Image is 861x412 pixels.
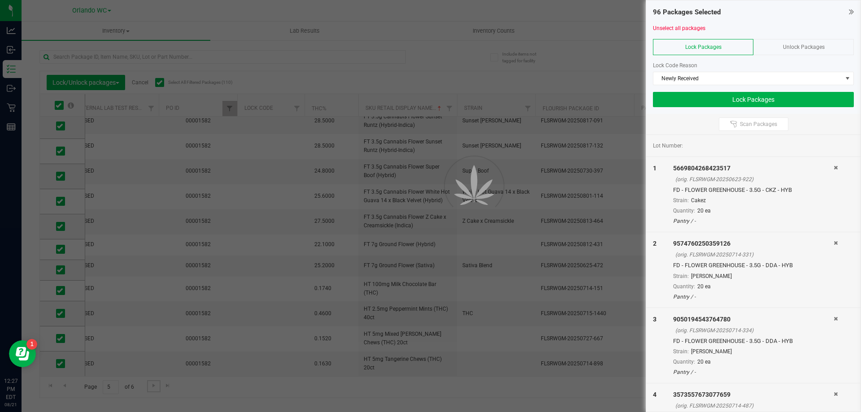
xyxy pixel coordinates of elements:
span: [PERSON_NAME] [691,348,732,355]
button: Scan Packages [719,117,788,131]
span: Scan Packages [740,121,777,128]
div: (orig. FLSRWGM-20250623-922) [675,175,834,183]
span: Newly Received [653,72,842,85]
span: Strain: [673,273,689,279]
iframe: Resource center unread badge [26,339,37,350]
div: (orig. FLSRWGM-20250714-331) [675,251,834,259]
span: Lock Code Reason [653,62,697,69]
span: 1 [653,165,657,172]
span: [PERSON_NAME] [691,273,732,279]
span: 20 ea [697,359,711,365]
span: Cakez [691,197,706,204]
span: 3 [653,316,657,323]
div: FD - FLOWER GREENHOUSE - 3.5G - CKZ - HYB [673,186,834,195]
button: Lock Packages [653,92,854,107]
div: 3573557673077659 [673,390,834,399]
span: 2 [653,240,657,247]
div: FD - FLOWER GREENHOUSE - 3.5G - DDA - HYB [673,261,834,270]
a: Unselect all packages [653,25,705,31]
div: 9574760250359126 [673,239,834,248]
div: Pantry / - [673,293,834,301]
span: Lock Packages [685,44,722,50]
div: Pantry / - [673,217,834,225]
div: 9050194543764780 [673,315,834,324]
div: (orig. FLSRWGM-20250714-487) [675,402,834,410]
span: Quantity: [673,283,695,290]
span: Lot Number: [653,142,683,150]
div: (orig. FLSRWGM-20250714-334) [675,326,834,334]
span: Quantity: [673,208,695,214]
iframe: Resource center [9,340,36,367]
span: 20 ea [697,283,711,290]
span: Quantity: [673,359,695,365]
span: Strain: [673,197,689,204]
span: 4 [653,391,657,398]
span: 20 ea [697,208,711,214]
div: 5669804268423517 [673,164,834,173]
span: Unlock Packages [783,44,825,50]
div: Pantry / - [673,368,834,376]
div: FD - FLOWER GREENHOUSE - 3.5G - DDA - HYB [673,337,834,346]
span: Strain: [673,348,689,355]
